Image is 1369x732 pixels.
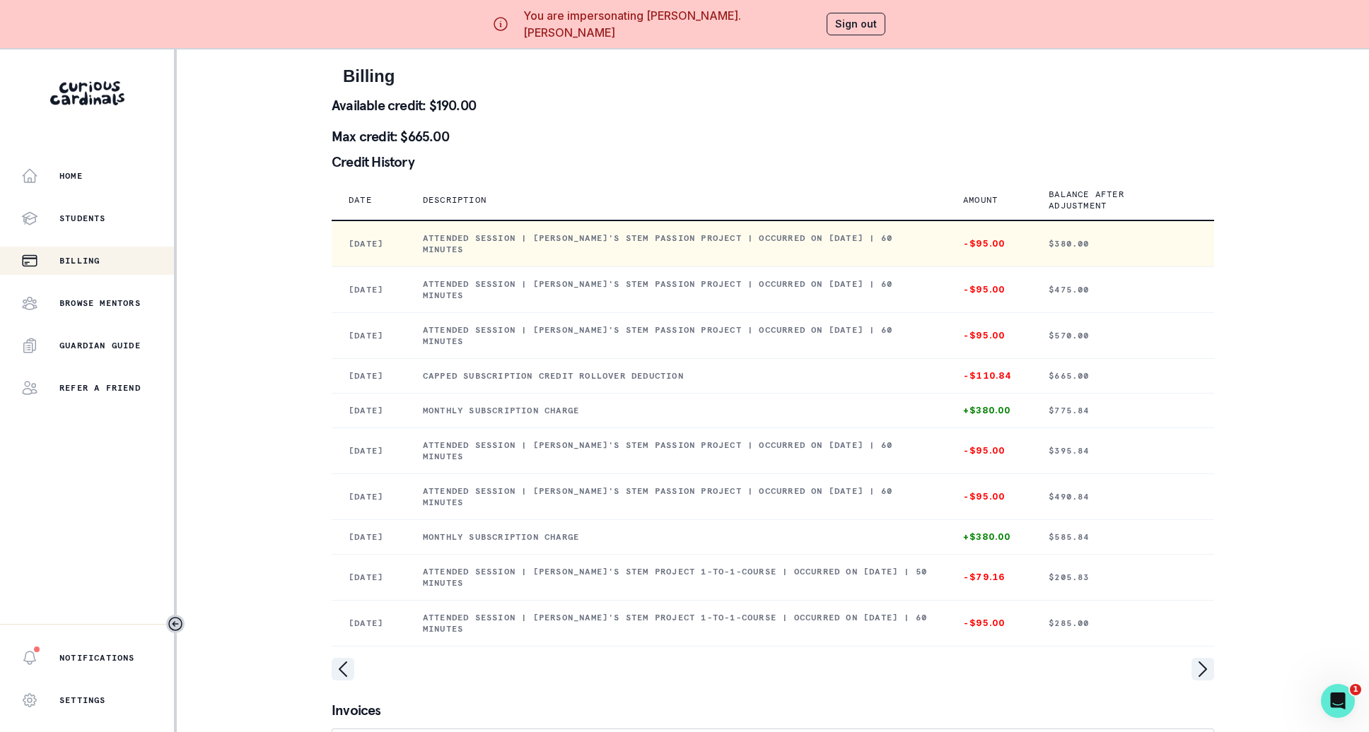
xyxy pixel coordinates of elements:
p: You are impersonating [PERSON_NAME].[PERSON_NAME] [523,7,821,41]
p: Max credit: $665.00 [332,129,1214,143]
p: Attended session | [PERSON_NAME]'s STEM Passion Project | Occurred on [DATE] | 60 minutes [423,232,929,255]
p: [DATE] [349,284,389,295]
p: Monthly subscription charge [423,531,929,543]
p: [DATE] [349,330,389,341]
p: $585.84 [1049,531,1197,543]
svg: page right [1192,658,1214,680]
svg: page left [332,658,354,680]
p: Balance after adjustment [1049,189,1180,211]
p: Billing [59,255,100,266]
p: Attended session | [PERSON_NAME]'s STEM Passion Project | Occurred on [DATE] | 60 minutes [423,485,929,508]
span: 1 [1350,684,1361,695]
p: -$95.00 [963,330,1015,341]
p: $395.84 [1049,445,1197,456]
p: Attended session | [PERSON_NAME]'s STEM Passion Project | Occurred on [DATE] | 60 minutes [423,278,929,301]
p: Credit History [332,155,1214,169]
p: $570.00 [1049,330,1197,341]
p: +$380.00 [963,531,1015,543]
p: Attended session | [PERSON_NAME]'s STEM Project 1-to-1-course | Occurred on [DATE] | 60 minutes [423,612,929,634]
p: Capped subscription credit rollover deduction [423,370,929,382]
p: Description [423,194,487,206]
p: $205.83 [1049,572,1197,583]
p: [DATE] [349,491,389,502]
p: -$95.00 [963,445,1015,456]
p: $490.84 [1049,491,1197,502]
p: Invoices [332,703,1214,717]
button: Toggle sidebar [166,615,185,633]
p: $665.00 [1049,370,1197,382]
img: Curious Cardinals Logo [50,81,124,105]
p: [DATE] [349,405,389,416]
p: -$95.00 [963,284,1015,295]
p: -$95.00 [963,491,1015,502]
p: Monthly subscription charge [423,405,929,416]
p: Home [59,170,83,182]
p: Students [59,213,106,224]
p: $285.00 [1049,618,1197,629]
p: Available credit: $190.00 [332,98,1214,112]
p: Notifications [59,652,135,663]
p: $475.00 [1049,284,1197,295]
p: -$79.16 [963,572,1015,583]
p: $775.84 [1049,405,1197,416]
p: Refer a friend [59,382,141,394]
h2: Billing [343,66,1203,87]
p: Attended session | [PERSON_NAME]'s STEM Passion Project | Occurred on [DATE] | 60 minutes [423,439,929,462]
p: [DATE] [349,238,389,249]
p: -$95.00 [963,618,1015,629]
p: [DATE] [349,572,389,583]
p: Guardian Guide [59,340,141,351]
p: Browse Mentors [59,297,141,309]
p: Attended session | [PERSON_NAME]'s STEM Passion Project | Occurred on [DATE] | 60 minutes [423,324,929,347]
p: Settings [59,695,106,706]
p: -$110.84 [963,370,1015,382]
p: $380.00 [1049,238,1197,249]
p: -$95.00 [963,238,1015,249]
p: +$380.00 [963,405,1015,416]
p: [DATE] [349,531,389,543]
button: Sign out [827,13,885,35]
p: [DATE] [349,370,389,382]
p: [DATE] [349,618,389,629]
p: Amount [963,194,998,206]
p: [DATE] [349,445,389,456]
p: Date [349,194,372,206]
p: Attended session | [PERSON_NAME]'s STEM Project 1-to-1-course | Occurred on [DATE] | 50 minutes [423,566,929,589]
iframe: Intercom live chat [1321,684,1355,718]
